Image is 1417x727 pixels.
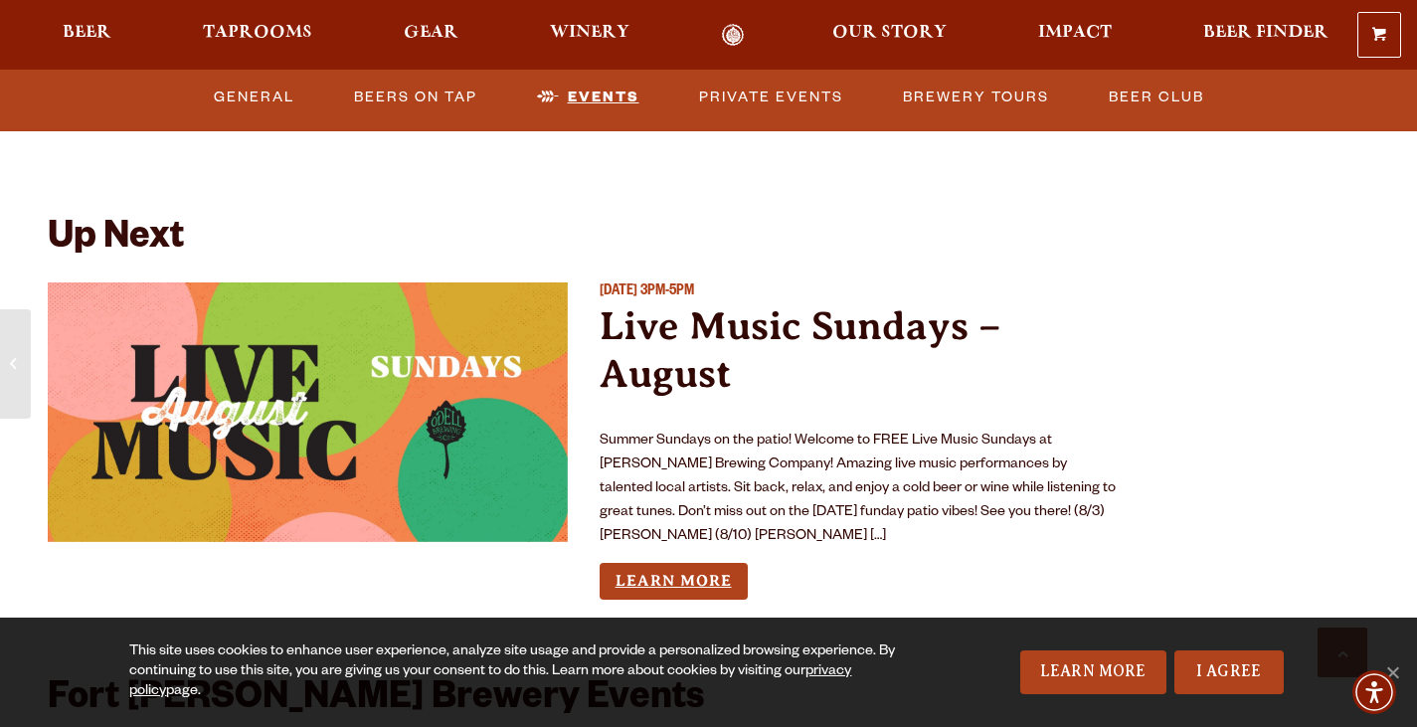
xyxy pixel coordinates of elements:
a: Learn More [1020,650,1166,694]
a: Learn more about Live Music Sundays – August [600,563,748,600]
a: Events [529,75,647,120]
span: Gear [404,25,458,41]
a: Beer Finder [1190,24,1341,47]
a: Beer [50,24,124,47]
a: Beers on Tap [346,75,485,120]
span: Beer Finder [1203,25,1328,41]
span: 3PM-5PM [640,284,694,300]
h2: Up Next [48,219,184,263]
p: Summer Sundays on the patio! Welcome to FREE Live Music Sundays at [PERSON_NAME] Brewing Company!... [600,430,1120,549]
a: View event details [48,282,568,542]
span: Taprooms [203,25,312,41]
span: Winery [550,25,629,41]
a: Gear [391,24,471,47]
div: Accessibility Menu [1352,670,1396,714]
span: Beer [63,25,111,41]
a: Our Story [819,24,960,47]
div: This site uses cookies to enhance user experience, analyze site usage and provide a personalized ... [129,642,920,702]
span: Our Story [832,25,947,41]
a: Private Events [691,75,851,120]
a: Winery [537,24,642,47]
a: Beer Club [1101,75,1212,120]
a: Impact [1025,24,1125,47]
a: Brewery Tours [895,75,1057,120]
span: [DATE] [600,284,637,300]
a: Odell Home [695,24,770,47]
a: Taprooms [190,24,325,47]
a: General [206,75,302,120]
span: Impact [1038,25,1112,41]
a: I Agree [1174,650,1284,694]
a: Live Music Sundays – August [600,303,1000,396]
